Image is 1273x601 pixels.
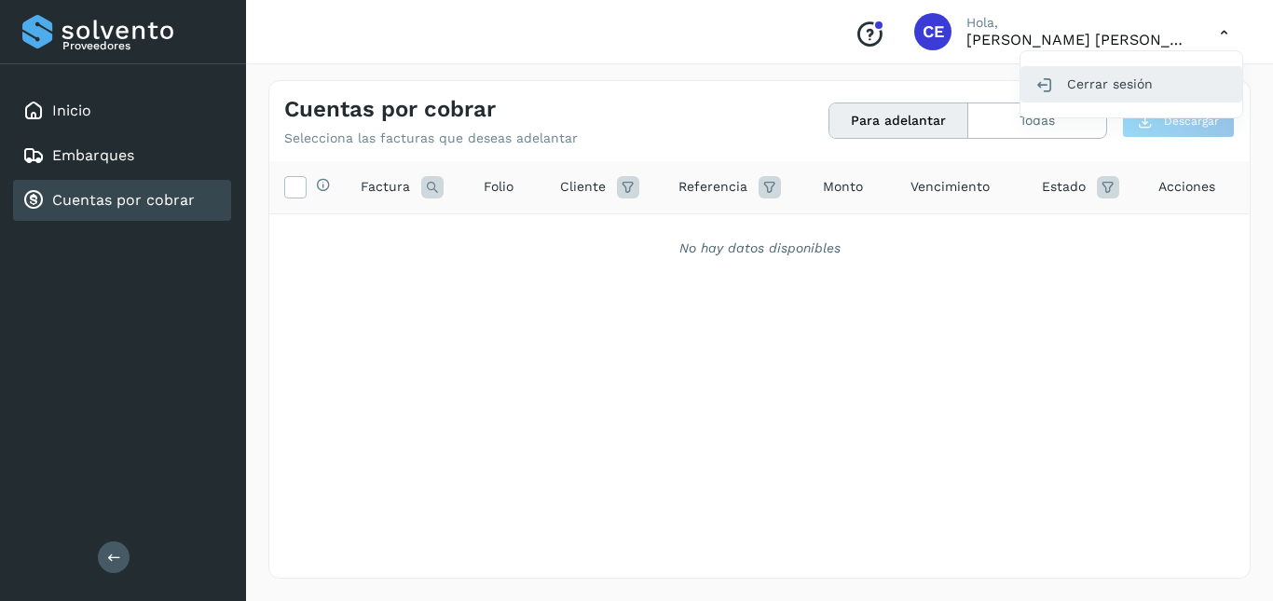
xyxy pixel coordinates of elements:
div: Cuentas por cobrar [13,180,231,221]
p: Proveedores [62,39,224,52]
a: Embarques [52,146,134,164]
div: Embarques [13,135,231,176]
a: Inicio [52,102,91,119]
a: Cuentas por cobrar [52,191,195,209]
div: Inicio [13,90,231,131]
div: Cerrar sesión [1020,66,1242,102]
